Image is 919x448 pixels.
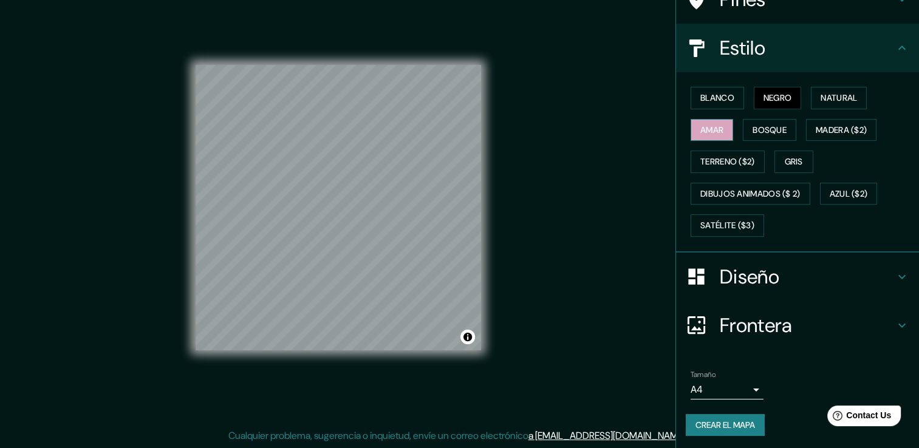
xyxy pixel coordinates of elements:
button: Blanco [691,87,744,109]
a: a [EMAIL_ADDRESS][DOMAIN_NAME] [528,429,685,442]
font: Gris [785,154,803,169]
font: Dibujos animados ($ 2) [700,186,801,202]
font: Blanco [700,90,734,106]
button: Alternar atribución [460,330,475,344]
button: Negro [754,87,802,109]
font: Madera ($2) [816,123,867,138]
font: Amar [700,123,723,138]
button: Satélite ($3) [691,214,764,237]
label: Tamaño [691,369,716,379]
p: Cualquier problema, sugerencia o inquietud, envíe un correo electrónico . [228,429,687,443]
h4: Estilo [720,36,895,60]
font: Negro [764,90,792,106]
button: Dibujos animados ($ 2) [691,183,810,205]
button: Amar [691,119,733,141]
canvas: Mapa [196,65,481,350]
button: Madera ($2) [806,119,876,141]
div: Diseño [676,253,919,301]
font: Crear el mapa [695,418,755,433]
button: Natural [811,87,867,109]
button: Azul ($2) [820,183,878,205]
button: Crear el mapa [686,414,765,436]
font: Bosque [753,123,787,138]
button: Gris [774,151,813,173]
div: A4 [691,380,764,399]
button: Bosque [743,119,796,141]
div: Estilo [676,24,919,72]
iframe: Help widget launcher [811,401,906,435]
font: Satélite ($3) [700,218,754,233]
button: Terreno ($2) [691,151,765,173]
font: Terreno ($2) [700,154,755,169]
div: Frontera [676,301,919,350]
h4: Frontera [720,313,895,338]
font: Natural [821,90,857,106]
font: Azul ($2) [830,186,868,202]
h4: Diseño [720,265,895,289]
